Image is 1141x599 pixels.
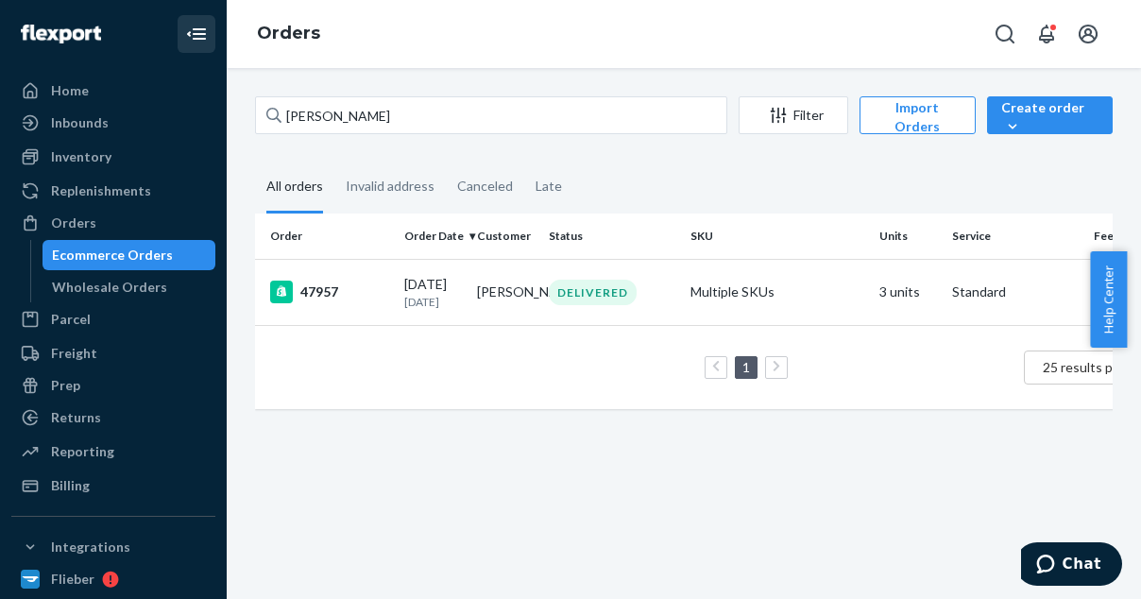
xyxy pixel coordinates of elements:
td: Multiple SKUs [683,259,872,325]
a: Parcel [11,304,215,334]
div: [DATE] [404,275,462,310]
a: Flieber [11,564,215,594]
a: Orders [11,208,215,238]
button: Help Center [1090,251,1127,348]
div: Wholesale Orders [52,278,167,297]
div: Create order [1001,98,1098,136]
div: Canceled [457,162,513,211]
div: Billing [51,476,90,495]
div: Late [536,162,562,211]
button: Open Search Box [986,15,1024,53]
div: DELIVERED [549,280,637,305]
th: Order Date [397,214,469,259]
th: Units [872,214,945,259]
div: Home [51,81,89,100]
th: Status [541,214,683,259]
div: Prep [51,376,80,395]
button: Integrations [11,532,215,562]
div: 47957 [270,281,389,303]
button: Open account menu [1069,15,1107,53]
td: [PERSON_NAME] [469,259,542,325]
button: Import Orders [860,96,976,134]
div: Invalid address [346,162,434,211]
p: [DATE] [404,294,462,310]
a: Page 1 is your current page [739,359,754,375]
td: 3 units [872,259,945,325]
ol: breadcrumbs [242,7,335,61]
div: Replenishments [51,181,151,200]
div: Reporting [51,442,114,461]
div: Returns [51,408,101,427]
a: Returns [11,402,215,433]
a: Ecommerce Orders [43,240,216,270]
div: Filter [740,106,847,125]
div: Integrations [51,538,130,556]
div: Inbounds [51,113,109,132]
a: Home [11,76,215,106]
a: Replenishments [11,176,215,206]
div: Flieber [51,570,94,589]
p: Standard [952,282,1079,301]
a: Freight [11,338,215,368]
div: All orders [266,162,323,214]
th: Service [945,214,1086,259]
div: Customer [477,228,535,244]
button: Close Navigation [178,15,215,53]
div: Parcel [51,310,91,329]
img: Flexport logo [21,25,101,43]
iframe: Opens a widget where you can chat to one of our agents [1021,542,1122,590]
div: Inventory [51,147,111,166]
a: Reporting [11,436,215,467]
th: Order [255,214,397,259]
button: Create order [987,96,1113,134]
a: Orders [257,23,320,43]
div: Orders [51,214,96,232]
a: Inventory [11,142,215,172]
div: Freight [51,344,97,363]
button: Open notifications [1028,15,1065,53]
a: Wholesale Orders [43,272,216,302]
input: Search orders [255,96,727,134]
th: SKU [683,214,872,259]
div: Ecommerce Orders [52,246,173,265]
button: Filter [739,96,848,134]
a: Billing [11,471,215,501]
a: Inbounds [11,108,215,138]
a: Prep [11,370,215,401]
